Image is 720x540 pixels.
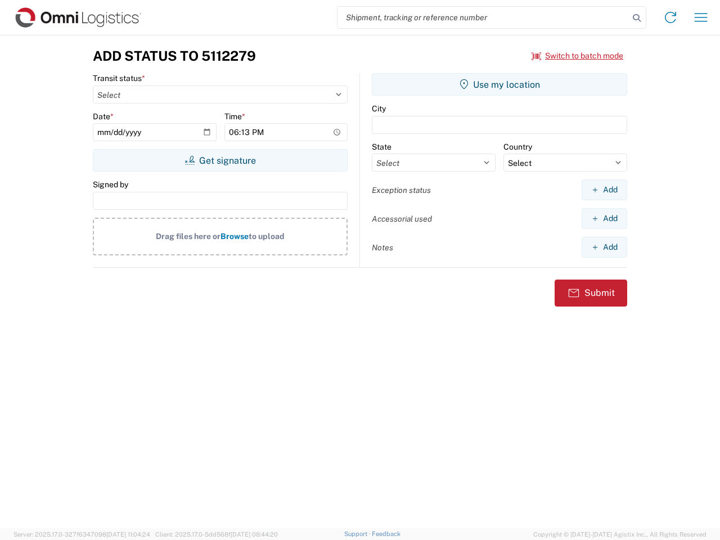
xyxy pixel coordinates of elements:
[93,111,114,121] label: Date
[93,179,128,190] label: Signed by
[93,149,348,172] button: Get signature
[93,73,145,83] label: Transit status
[372,530,400,537] a: Feedback
[337,7,629,28] input: Shipment, tracking or reference number
[372,142,391,152] label: State
[156,232,220,241] span: Drag files here or
[13,531,150,538] span: Server: 2025.17.0-327f6347098
[582,179,627,200] button: Add
[372,214,432,224] label: Accessorial used
[249,232,285,241] span: to upload
[503,142,532,152] label: Country
[224,111,245,121] label: Time
[372,185,431,195] label: Exception status
[582,208,627,229] button: Add
[372,242,393,253] label: Notes
[93,48,256,64] h3: Add Status to 5112279
[582,237,627,258] button: Add
[155,531,278,538] span: Client: 2025.17.0-5dd568f
[372,103,386,114] label: City
[372,73,627,96] button: Use my location
[231,531,278,538] span: [DATE] 08:44:20
[533,529,706,539] span: Copyright © [DATE]-[DATE] Agistix Inc., All Rights Reserved
[344,530,372,537] a: Support
[220,232,249,241] span: Browse
[106,531,150,538] span: [DATE] 11:04:24
[532,47,623,65] button: Switch to batch mode
[555,280,627,307] button: Submit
